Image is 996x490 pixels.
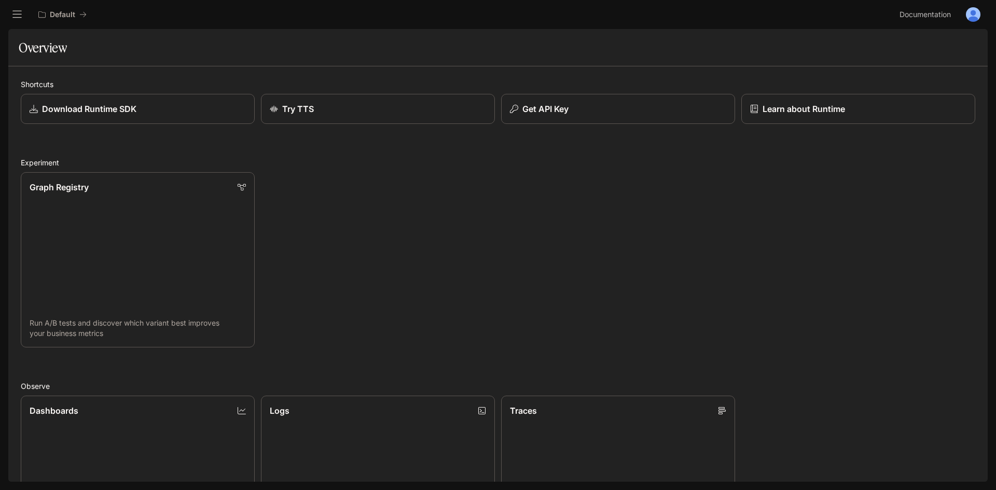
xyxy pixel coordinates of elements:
a: Learn about Runtime [741,94,975,124]
button: open drawer [8,5,26,24]
p: Try TTS [282,103,314,115]
p: Traces [510,404,537,417]
button: Get API Key [501,94,735,124]
p: Graph Registry [30,181,89,193]
img: User avatar [966,7,980,22]
a: Documentation [895,4,959,25]
p: Dashboards [30,404,78,417]
a: Try TTS [261,94,495,124]
p: Default [50,10,75,19]
a: Download Runtime SDK [21,94,255,124]
button: User avatar [963,4,984,25]
p: Download Runtime SDK [42,103,136,115]
h2: Shortcuts [21,79,975,90]
p: Logs [270,404,289,417]
h2: Experiment [21,157,975,168]
h1: Overview [19,37,67,58]
h2: Observe [21,381,975,391]
a: Graph RegistryRun A/B tests and discover which variant best improves your business metrics [21,172,255,347]
p: Get API Key [522,103,569,115]
p: Run A/B tests and discover which variant best improves your business metrics [30,318,246,339]
p: Learn about Runtime [763,103,845,115]
span: Documentation [900,8,951,21]
button: All workspaces [34,4,91,25]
